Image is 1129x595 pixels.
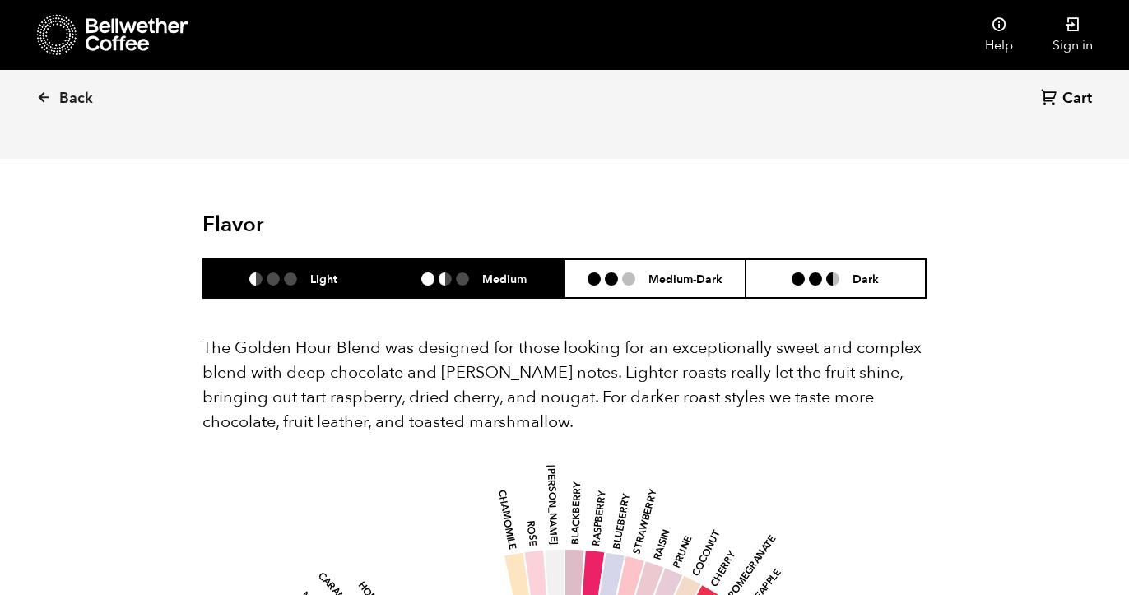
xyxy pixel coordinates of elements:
[1041,88,1096,110] a: Cart
[482,272,527,286] h6: Medium
[648,272,722,286] h6: Medium-Dark
[59,89,93,109] span: Back
[310,272,337,286] h6: Light
[202,212,444,238] h2: Flavor
[202,336,927,435] p: The Golden Hour Blend was designed for those looking for an exceptionally sweet and complex blend...
[1062,89,1092,109] span: Cart
[853,272,879,286] h6: Dark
